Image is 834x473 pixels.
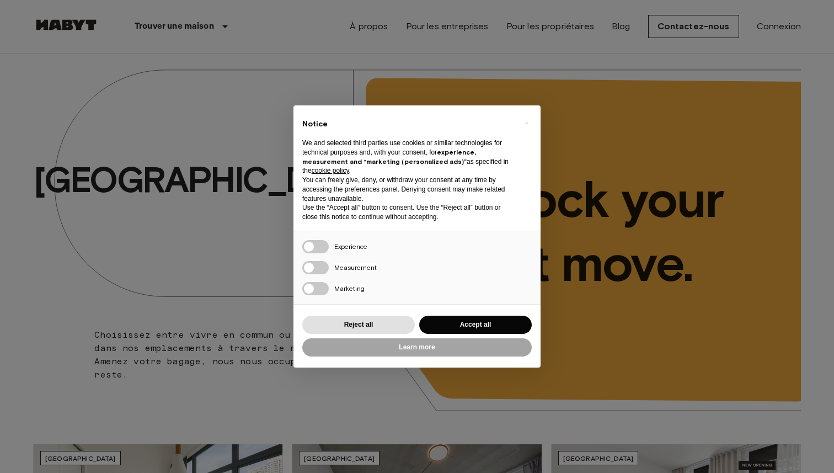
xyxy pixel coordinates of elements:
[517,114,535,132] button: Close this notice
[419,316,532,334] button: Accept all
[312,167,349,174] a: cookie policy
[525,116,528,130] span: ×
[302,338,532,357] button: Learn more
[334,242,367,251] span: Experience
[302,119,514,130] h2: Notice
[334,263,377,272] span: Measurement
[302,148,476,166] strong: experience, measurement and “marketing (personalized ads)”
[302,203,514,222] p: Use the “Accept all” button to consent. Use the “Reject all” button or close this notice to conti...
[302,176,514,203] p: You can freely give, deny, or withdraw your consent at any time by accessing the preferences pane...
[302,316,415,334] button: Reject all
[302,139,514,176] p: We and selected third parties use cookies or similar technologies for technical purposes and, wit...
[334,284,365,293] span: Marketing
